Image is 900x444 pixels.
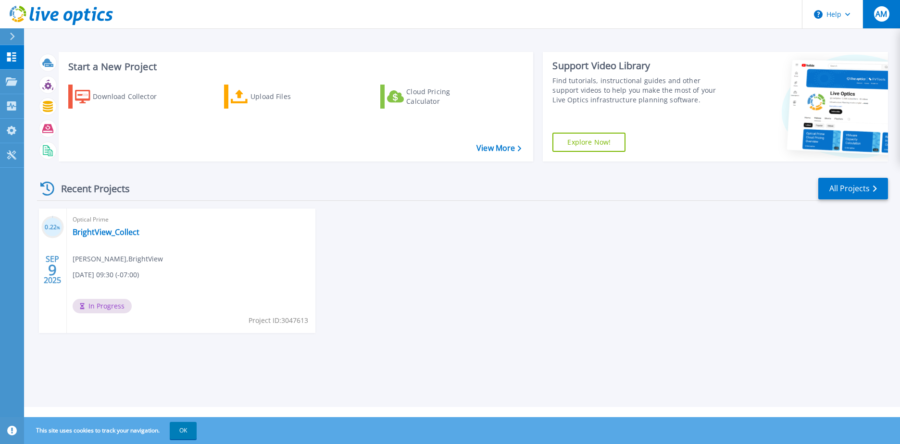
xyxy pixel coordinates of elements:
h3: Start a New Project [68,62,521,72]
a: Download Collector [68,85,175,109]
div: Find tutorials, instructional guides and other support videos to help you make the most of your L... [552,76,728,105]
span: AM [875,10,887,18]
a: Upload Files [224,85,331,109]
span: Project ID: 3047613 [249,315,308,326]
span: This site uses cookies to track your navigation. [26,422,197,439]
a: BrightView_Collect [73,227,139,237]
div: Upload Files [250,87,327,106]
h3: 0.22 [41,222,64,233]
div: Recent Projects [37,177,143,200]
span: Optical Prime [73,214,310,225]
span: [DATE] 09:30 (-07:00) [73,270,139,280]
span: % [57,225,60,230]
div: Cloud Pricing Calculator [406,87,483,106]
div: SEP 2025 [43,252,62,287]
span: 9 [48,266,57,274]
span: [PERSON_NAME] , BrightView [73,254,163,264]
a: Cloud Pricing Calculator [380,85,487,109]
div: Download Collector [93,87,170,106]
a: View More [476,144,521,153]
button: OK [170,422,197,439]
a: All Projects [818,178,888,199]
a: Explore Now! [552,133,625,152]
span: In Progress [73,299,132,313]
div: Support Video Library [552,60,728,72]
